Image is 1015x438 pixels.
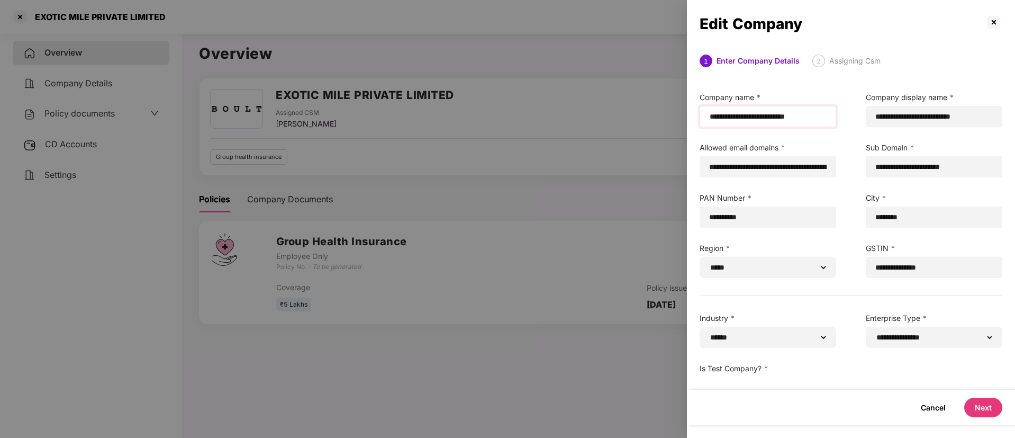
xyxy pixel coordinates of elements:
label: Company name [700,92,836,103]
label: Region [700,243,836,254]
span: 1 [704,57,708,65]
span: 2 [817,57,821,65]
label: GSTIN [866,243,1002,254]
label: PAN Number [700,192,836,204]
label: Is Test Company? [700,363,836,374]
button: Cancel [910,398,956,417]
div: Assigning Csm [829,55,881,67]
label: Yes [712,389,727,398]
label: Industry [700,312,836,324]
label: Allowed email domains [700,142,836,154]
div: Edit Company [700,18,985,30]
label: No [753,389,765,398]
div: Enter Company Details [717,55,800,67]
button: Next [964,398,1002,417]
label: Enterprise Type [866,312,1002,324]
label: Sub Domain [866,142,1002,154]
label: Company display name [866,92,1002,103]
label: City [866,192,1002,204]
